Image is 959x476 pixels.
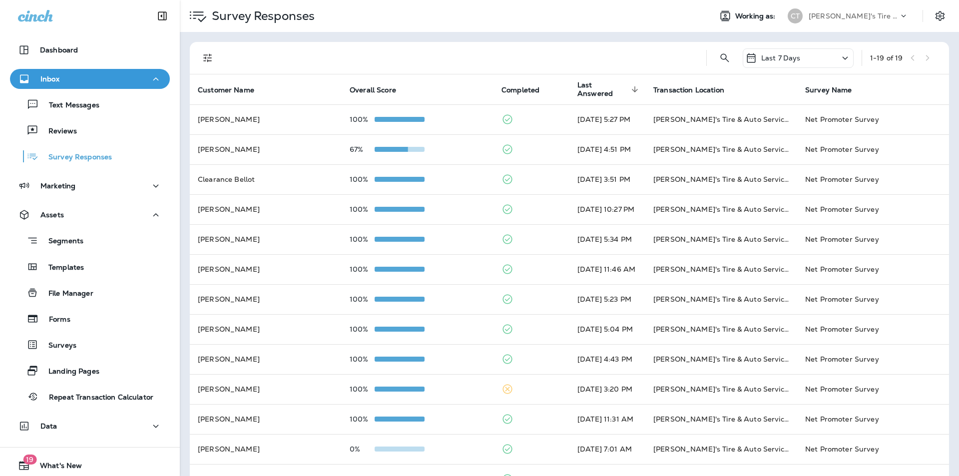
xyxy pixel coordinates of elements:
[23,455,36,465] span: 19
[190,224,342,254] td: [PERSON_NAME]
[148,6,176,26] button: Collapse Sidebar
[190,314,342,344] td: [PERSON_NAME]
[645,374,797,404] td: [PERSON_NAME]'s Tire & Auto Service | Laplace
[190,344,342,374] td: [PERSON_NAME]
[350,86,396,94] span: Overall Score
[797,224,949,254] td: Net Promoter Survey
[931,7,949,25] button: Settings
[761,54,801,62] p: Last 7 Days
[350,175,375,183] p: 100%
[797,254,949,284] td: Net Promoter Survey
[10,282,170,303] button: File Manager
[569,104,645,134] td: [DATE] 5:27 PM
[10,69,170,89] button: Inbox
[350,235,375,243] p: 100%
[735,12,778,20] span: Working as:
[645,254,797,284] td: [PERSON_NAME]'s Tire & Auto Service | Ambassador
[569,374,645,404] td: [DATE] 3:20 PM
[645,434,797,464] td: [PERSON_NAME]'s Tire & Auto Service | Ambassador
[190,374,342,404] td: [PERSON_NAME]
[40,182,75,190] p: Marketing
[653,86,724,94] span: Transaction Location
[38,153,112,162] p: Survey Responses
[569,254,645,284] td: [DATE] 11:46 AM
[569,404,645,434] td: [DATE] 11:31 AM
[797,104,949,134] td: Net Promoter Survey
[39,315,70,325] p: Forms
[569,344,645,374] td: [DATE] 4:43 PM
[350,115,375,123] p: 100%
[10,386,170,407] button: Repeat Transaction Calculator
[653,85,737,94] span: Transaction Location
[870,54,903,62] div: 1 - 19 of 19
[40,422,57,430] p: Data
[350,145,375,153] p: 67%
[190,194,342,224] td: [PERSON_NAME]
[350,295,375,303] p: 100%
[797,344,949,374] td: Net Promoter Survey
[569,434,645,464] td: [DATE] 7:01 AM
[10,256,170,277] button: Templates
[350,205,375,213] p: 100%
[10,94,170,115] button: Text Messages
[10,120,170,141] button: Reviews
[10,146,170,167] button: Survey Responses
[797,434,949,464] td: Net Promoter Survey
[190,284,342,314] td: [PERSON_NAME]
[797,164,949,194] td: Net Promoter Survey
[38,367,99,377] p: Landing Pages
[569,224,645,254] td: [DATE] 5:34 PM
[10,308,170,329] button: Forms
[645,344,797,374] td: [PERSON_NAME]'s Tire & Auto Service | [PERSON_NAME]
[809,12,899,20] p: [PERSON_NAME]'s Tire & Auto
[577,81,641,98] span: Last Answered
[10,416,170,436] button: Data
[797,314,949,344] td: Net Promoter Survey
[38,237,83,247] p: Segments
[797,284,949,314] td: Net Promoter Survey
[190,104,342,134] td: [PERSON_NAME]
[198,85,267,94] span: Customer Name
[350,265,375,273] p: 100%
[350,85,409,94] span: Overall Score
[190,254,342,284] td: [PERSON_NAME]
[190,164,342,194] td: Clearance Bellot
[805,86,852,94] span: Survey Name
[38,341,76,351] p: Surveys
[190,434,342,464] td: [PERSON_NAME]
[350,385,375,393] p: 100%
[190,134,342,164] td: [PERSON_NAME]
[797,134,949,164] td: Net Promoter Survey
[39,101,99,110] p: Text Messages
[501,86,539,94] span: Completed
[40,46,78,54] p: Dashboard
[569,164,645,194] td: [DATE] 3:51 PM
[198,48,218,68] button: Filters
[788,8,803,23] div: CT
[350,445,375,453] p: 0%
[10,40,170,60] button: Dashboard
[10,334,170,355] button: Surveys
[569,284,645,314] td: [DATE] 5:23 PM
[569,134,645,164] td: [DATE] 4:51 PM
[350,325,375,333] p: 100%
[10,176,170,196] button: Marketing
[40,211,64,219] p: Assets
[10,230,170,251] button: Segments
[350,355,375,363] p: 100%
[797,404,949,434] td: Net Promoter Survey
[645,194,797,224] td: [PERSON_NAME]'s Tire & Auto Service | Ambassador
[501,85,552,94] span: Completed
[208,8,315,23] p: Survey Responses
[645,314,797,344] td: [PERSON_NAME]'s Tire & Auto Service | [GEOGRAPHIC_DATA][PERSON_NAME]
[645,404,797,434] td: [PERSON_NAME]'s Tire & Auto Service | Laplace
[569,194,645,224] td: [DATE] 10:27 PM
[797,374,949,404] td: Net Promoter Survey
[40,75,59,83] p: Inbox
[645,224,797,254] td: [PERSON_NAME]'s Tire & Auto Service | Laplace
[38,127,77,136] p: Reviews
[645,284,797,314] td: [PERSON_NAME]'s Tire & Auto Service | Laplace
[645,104,797,134] td: [PERSON_NAME]'s Tire & Auto Service | Ambassador
[350,415,375,423] p: 100%
[715,48,735,68] button: Search Survey Responses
